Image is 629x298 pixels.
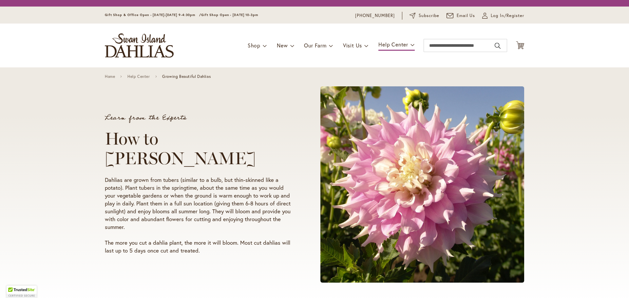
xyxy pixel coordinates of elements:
span: Gift Shop & Office Open - [DATE]-[DATE] 9-4:30pm / [105,13,201,17]
a: [PHONE_NUMBER] [355,12,395,19]
p: Learn from the Experts [105,114,295,121]
a: Home [105,74,115,79]
span: Growing Beautiful Dahlias [162,74,211,79]
a: store logo [105,33,174,58]
span: Shop [248,42,260,49]
span: Visit Us [343,42,362,49]
a: Subscribe [410,12,439,19]
span: New [277,42,288,49]
p: Dahlias are grown from tubers (similar to a bulb, but thin-skinned like a potato). Plant tubers i... [105,176,295,231]
div: TrustedSite Certified [7,286,37,298]
span: Log In/Register [491,12,524,19]
a: Log In/Register [482,12,524,19]
a: Email Us [447,12,475,19]
span: Subscribe [419,12,439,19]
span: Email Us [457,12,475,19]
span: Gift Shop Open - [DATE] 10-3pm [201,13,258,17]
span: Our Farm [304,42,326,49]
a: Help Center [127,74,150,79]
span: Help Center [378,41,408,48]
h1: How to [PERSON_NAME] [105,129,295,168]
p: The more you cut a dahlia plant, the more it will bloom. Most cut dahlias will last up to 5 days ... [105,239,295,254]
